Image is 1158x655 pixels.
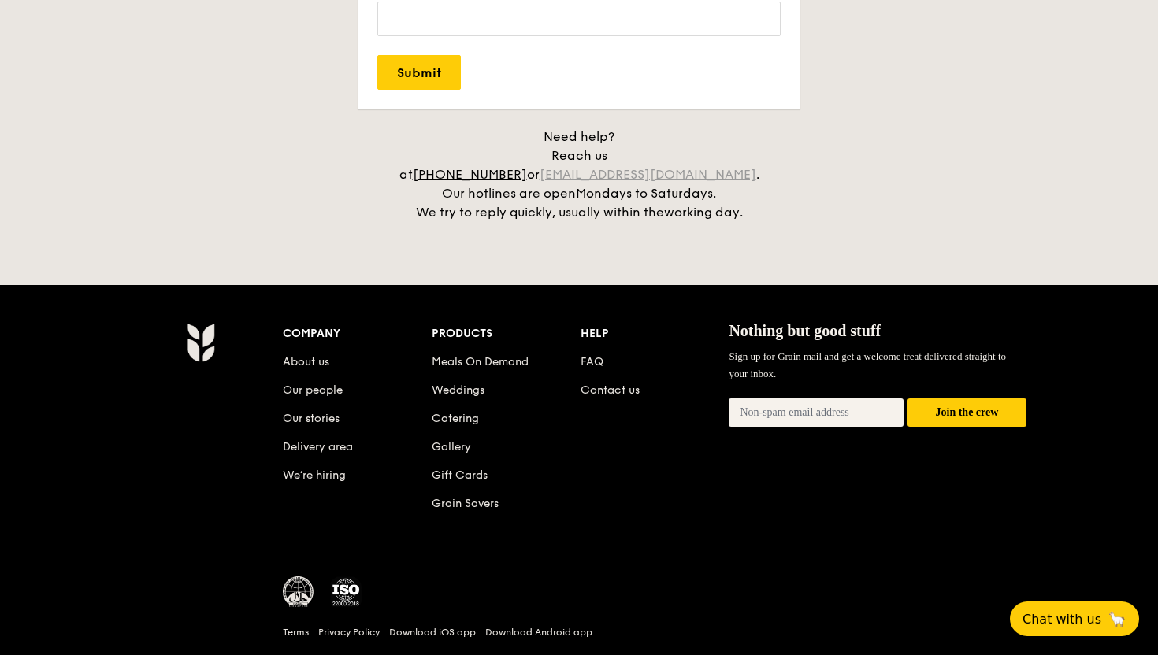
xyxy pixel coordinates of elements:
[283,576,314,608] img: MUIS Halal Certified
[283,355,329,368] a: About us
[377,55,461,90] input: Submit
[1010,601,1139,636] button: Chat with us🦙
[432,355,529,368] a: Meals On Demand
[382,128,776,222] div: Need help? Reach us at or . Our hotlines are open We try to reply quickly, usually within the
[283,412,340,425] a: Our stories
[389,626,476,638] a: Download iOS app
[1023,612,1101,627] span: Chat with us
[581,355,603,368] a: FAQ
[729,350,1006,379] span: Sign up for Grain mail and get a welcome treat delivered straight to your inbox.
[729,322,881,339] span: Nothing but good stuff
[581,323,729,345] div: Help
[318,626,380,638] a: Privacy Policy
[664,205,743,220] span: working day.
[576,186,716,201] span: Mondays to Saturdays.
[283,626,309,638] a: Terms
[283,440,353,453] a: Delivery area
[729,398,904,427] input: Non-spam email address
[187,323,214,362] img: AYc88T3wAAAABJRU5ErkJggg==
[581,383,640,397] a: Contact us
[432,323,581,345] div: Products
[330,576,362,608] img: ISO Certified
[432,497,499,510] a: Grain Savers
[540,167,756,182] a: [EMAIL_ADDRESS][DOMAIN_NAME]
[432,468,488,482] a: Gift Cards
[432,412,479,425] a: Catering
[283,383,343,397] a: Our people
[283,468,346,482] a: We’re hiring
[1108,610,1126,628] span: 🦙
[432,383,484,397] a: Weddings
[907,398,1026,427] button: Join the crew
[283,323,432,345] div: Company
[432,440,471,453] a: Gallery
[485,626,592,638] a: Download Android app
[413,167,527,182] a: [PHONE_NUMBER]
